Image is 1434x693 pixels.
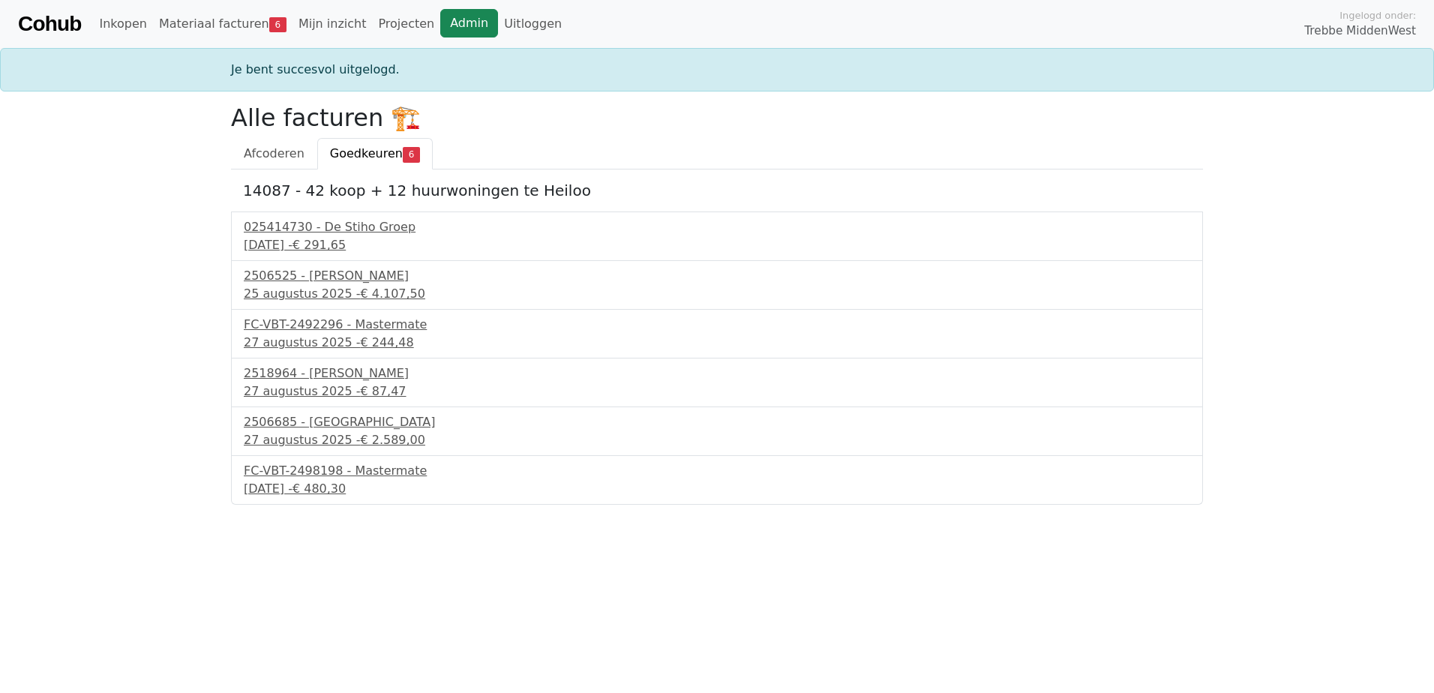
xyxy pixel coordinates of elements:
div: FC-VBT-2492296 - Mastermate [244,316,1190,334]
a: Uitloggen [498,9,568,39]
div: 025414730 - De Stiho Groep [244,218,1190,236]
div: [DATE] - [244,480,1190,498]
span: € 2.589,00 [360,433,425,447]
a: 2506525 - [PERSON_NAME]25 augustus 2025 -€ 4.107,50 [244,267,1190,303]
div: 27 augustus 2025 - [244,334,1190,352]
div: 2506525 - [PERSON_NAME] [244,267,1190,285]
span: € 480,30 [292,481,346,496]
div: 27 augustus 2025 - [244,382,1190,400]
a: Cohub [18,6,81,42]
span: Goedkeuren [330,146,403,160]
span: € 291,65 [292,238,346,252]
span: Ingelogd onder: [1339,8,1416,22]
div: Je bent succesvol uitgelogd. [222,61,1212,79]
span: 6 [403,147,420,162]
div: 25 augustus 2025 - [244,285,1190,303]
a: Goedkeuren6 [317,138,433,169]
a: FC-VBT-2492296 - Mastermate27 augustus 2025 -€ 244,48 [244,316,1190,352]
a: FC-VBT-2498198 - Mastermate[DATE] -€ 480,30 [244,462,1190,498]
a: Materiaal facturen6 [153,9,292,39]
span: 6 [269,17,286,32]
div: 2506685 - [GEOGRAPHIC_DATA] [244,413,1190,431]
a: 025414730 - De Stiho Groep[DATE] -€ 291,65 [244,218,1190,254]
span: Trebbe MiddenWest [1304,22,1416,40]
a: Projecten [372,9,440,39]
a: 2506685 - [GEOGRAPHIC_DATA]27 augustus 2025 -€ 2.589,00 [244,413,1190,449]
a: Afcoderen [231,138,317,169]
h5: 14087 - 42 koop + 12 huurwoningen te Heiloo [243,181,1191,199]
div: 2518964 - [PERSON_NAME] [244,364,1190,382]
div: FC-VBT-2498198 - Mastermate [244,462,1190,480]
a: Mijn inzicht [292,9,373,39]
span: Afcoderen [244,146,304,160]
a: Inkopen [93,9,152,39]
div: [DATE] - [244,236,1190,254]
span: € 4.107,50 [360,286,425,301]
span: € 87,47 [360,384,406,398]
h2: Alle facturen 🏗️ [231,103,1203,132]
span: € 244,48 [360,335,413,349]
a: 2518964 - [PERSON_NAME]27 augustus 2025 -€ 87,47 [244,364,1190,400]
a: Admin [440,9,498,37]
div: 27 augustus 2025 - [244,431,1190,449]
